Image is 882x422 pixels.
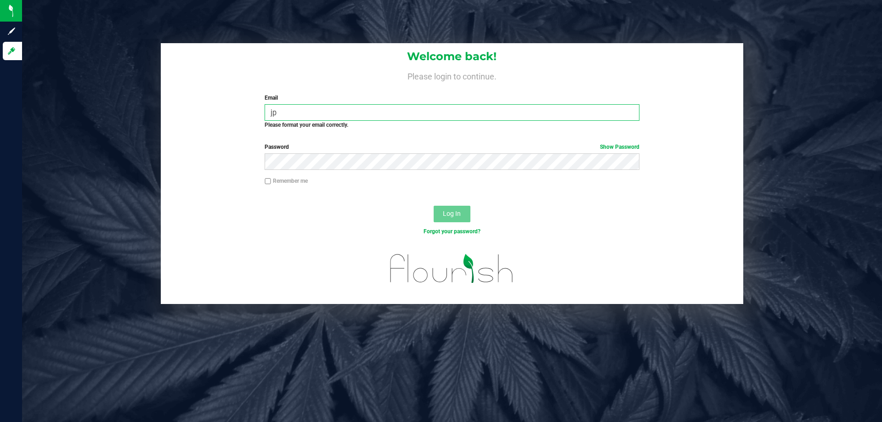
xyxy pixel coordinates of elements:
input: Remember me [265,178,271,185]
strong: Please format your email correctly. [265,122,348,128]
inline-svg: Log in [7,46,16,56]
a: Show Password [600,144,639,150]
label: Remember me [265,177,308,185]
h4: Please login to continue. [161,70,743,81]
h1: Welcome back! [161,51,743,62]
img: flourish_logo.svg [379,245,525,292]
inline-svg: Sign up [7,27,16,36]
a: Forgot your password? [424,228,481,235]
span: Password [265,144,289,150]
label: Email [265,94,639,102]
button: Log In [434,206,470,222]
span: Log In [443,210,461,217]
